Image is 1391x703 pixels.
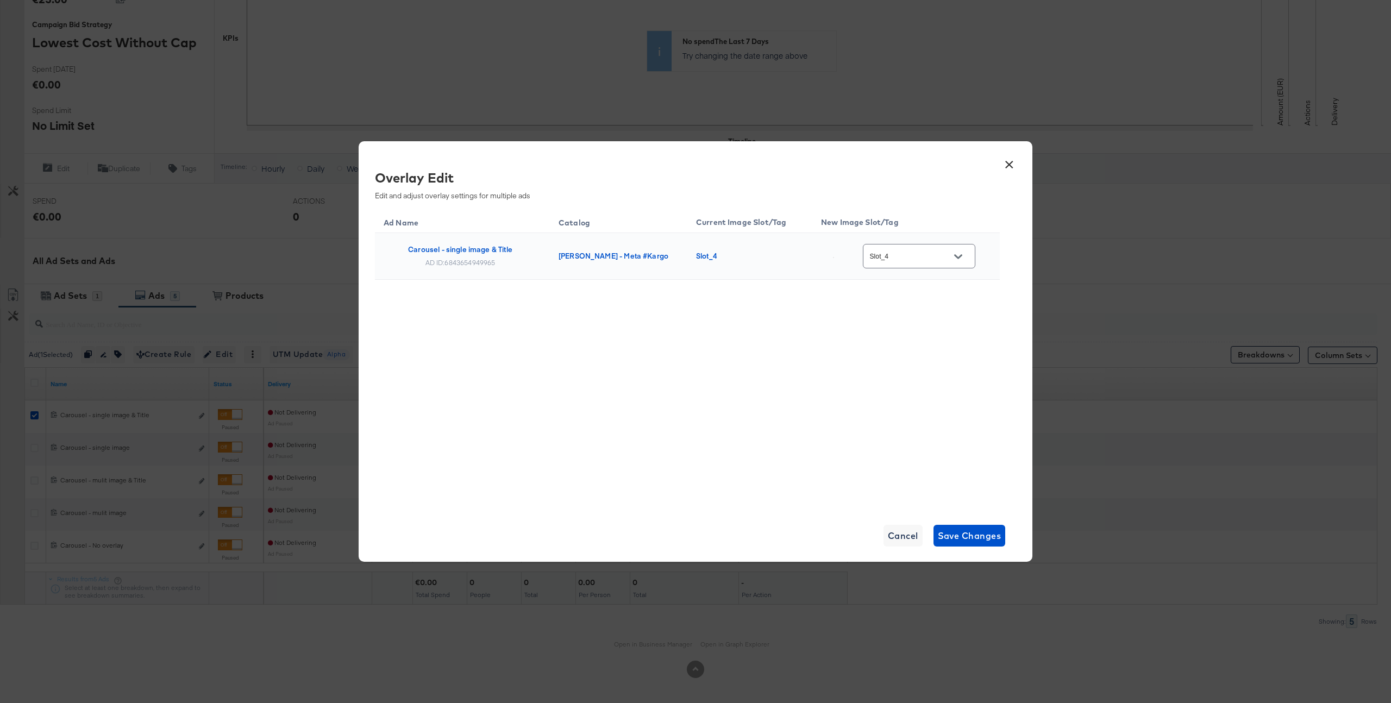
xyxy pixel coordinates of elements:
div: AD ID: 6843654949965 [425,258,496,267]
span: Save Changes [938,528,1001,543]
span: Cancel [888,528,918,543]
span: Ad Name [384,218,433,228]
button: Cancel [884,525,923,547]
button: × [999,152,1019,172]
span: Catalog [559,218,604,228]
button: Save Changes [933,525,1006,547]
div: Edit and adjust overlay settings for multiple ads [375,168,992,200]
button: Open [950,248,966,265]
div: Overlay Edit [375,168,992,187]
div: [PERSON_NAME] - Meta #Kargo [559,252,674,260]
th: New Image Slot/Tag [812,209,1000,233]
div: Carousel - single image & Title [408,245,512,254]
div: Slot_4 [696,252,799,260]
th: Current Image Slot/Tag [687,209,812,233]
